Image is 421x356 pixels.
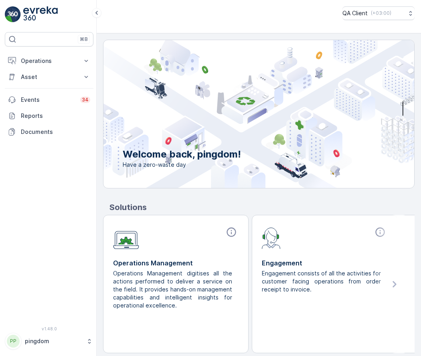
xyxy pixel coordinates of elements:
p: Documents [21,128,90,136]
img: city illustration [67,40,414,188]
button: PPpingdom [5,333,93,350]
p: Engagement consists of all the activities for customer facing operations from order receipt to in... [262,269,381,293]
p: pingdom [25,337,82,345]
p: Operations Management digitises all the actions performed to deliver a service on the field. It p... [113,269,232,309]
img: logo [5,6,21,22]
p: Operations Management [113,258,239,268]
p: Reports [21,112,90,120]
div: PP [7,335,20,348]
span: Have a zero-waste day [123,161,241,169]
a: Reports [5,108,93,124]
p: Engagement [262,258,387,268]
p: Welcome back, pingdom! [123,148,241,161]
p: Operations [21,57,77,65]
button: QA Client(+03:00) [342,6,415,20]
span: v 1.48.0 [5,326,93,331]
p: Asset [21,73,77,81]
img: logo_light-DOdMpM7g.png [23,6,58,22]
a: Documents [5,124,93,140]
button: Asset [5,69,93,85]
p: 34 [82,97,89,103]
p: Solutions [109,201,415,213]
a: Events34 [5,92,93,108]
img: module-icon [113,227,139,249]
p: ⌘B [80,36,88,42]
img: module-icon [262,227,281,249]
p: QA Client [342,9,368,17]
p: ( +03:00 ) [371,10,391,16]
button: Operations [5,53,93,69]
p: Events [21,96,75,104]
